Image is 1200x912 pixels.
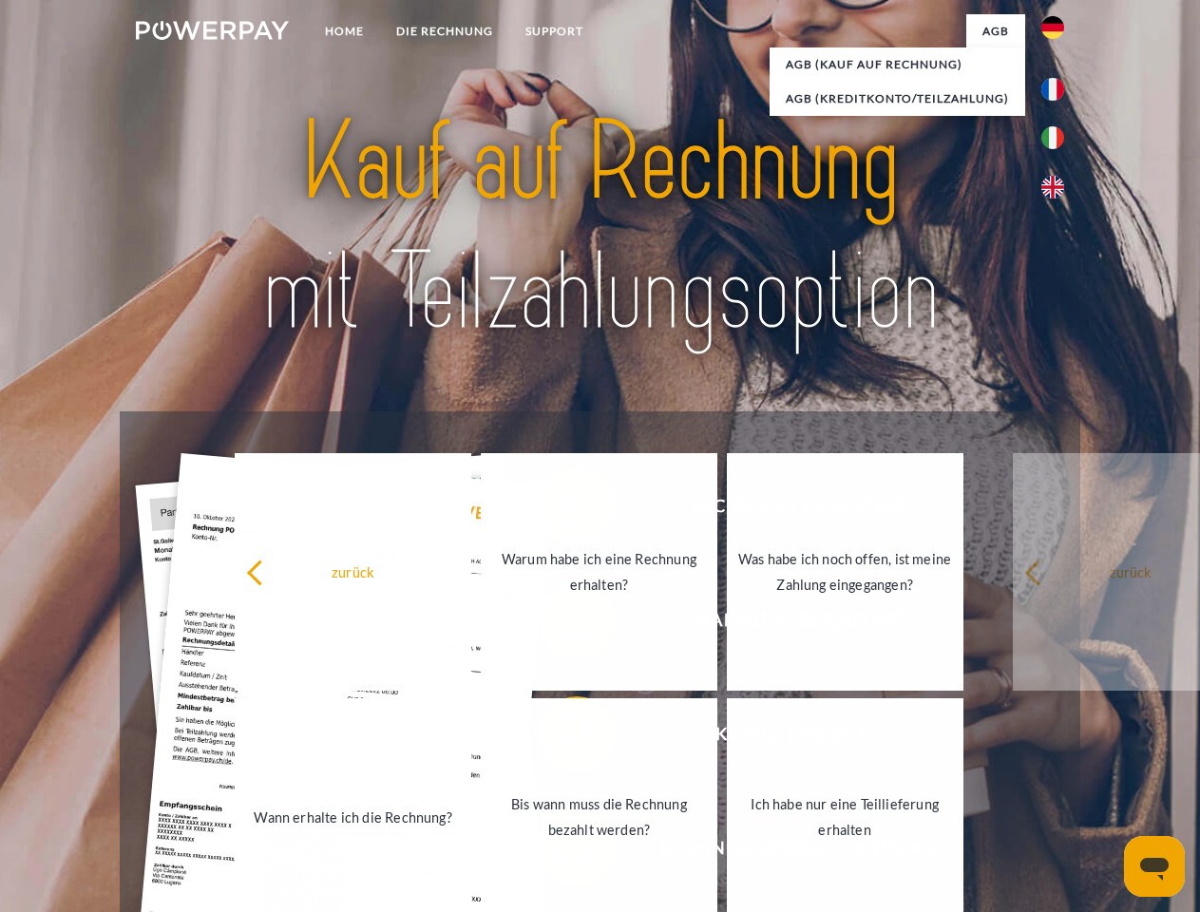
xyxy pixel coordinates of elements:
[1041,16,1064,39] img: de
[509,14,600,48] a: SUPPORT
[1124,836,1185,897] iframe: Schaltfläche zum Öffnen des Messaging-Fensters
[966,14,1025,48] a: agb
[1041,176,1064,199] img: en
[246,804,460,829] div: Wann erhalte ich die Rechnung?
[770,82,1025,116] a: AGB (Kreditkonto/Teilzahlung)
[1041,78,1064,101] img: fr
[380,14,509,48] a: DIE RECHNUNG
[492,546,706,598] div: Warum habe ich eine Rechnung erhalten?
[727,453,963,691] a: Was habe ich noch offen, ist meine Zahlung eingegangen?
[738,791,952,843] div: Ich habe nur eine Teillieferung erhalten
[738,546,952,598] div: Was habe ich noch offen, ist meine Zahlung eingegangen?
[770,47,1025,82] a: AGB (Kauf auf Rechnung)
[246,559,460,584] div: zurück
[492,791,706,843] div: Bis wann muss die Rechnung bezahlt werden?
[1041,126,1064,149] img: it
[136,21,289,40] img: logo-powerpay-white.svg
[309,14,380,48] a: Home
[181,91,1019,364] img: title-powerpay_de.svg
